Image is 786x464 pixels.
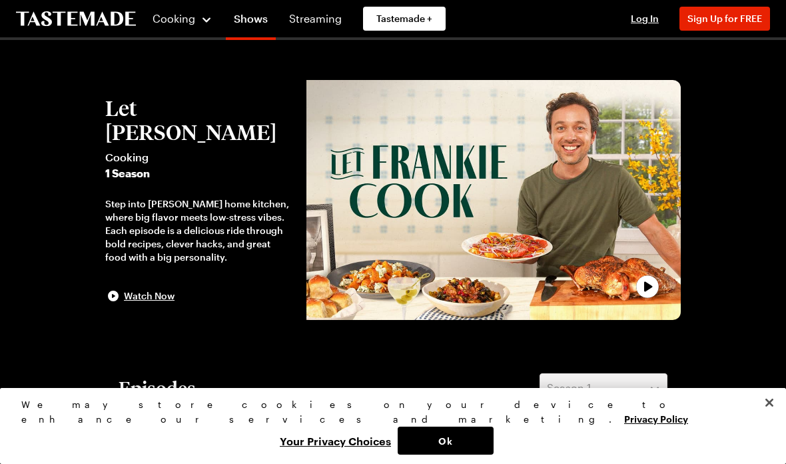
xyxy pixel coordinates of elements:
[119,376,196,400] h2: Episodes
[105,96,293,304] button: Let [PERSON_NAME]Cooking1 SeasonStep into [PERSON_NAME] home kitchen, where big flavor meets low-...
[363,7,446,31] a: Tastemade +
[152,3,212,35] button: Cooking
[153,12,195,25] span: Cooking
[105,165,293,181] span: 1 Season
[376,12,432,25] span: Tastemade +
[679,7,770,31] button: Sign Up for FREE
[398,427,494,455] button: Ok
[105,197,293,264] div: Step into [PERSON_NAME] home kitchen, where big flavor meets low-stress vibes. Each episode is a ...
[105,96,293,144] h2: Let [PERSON_NAME]
[624,412,688,425] a: More information about your privacy, opens in a new tab
[547,380,591,396] span: Season 1
[631,13,659,24] span: Log In
[687,13,762,24] span: Sign Up for FREE
[306,80,681,320] img: Let Frankie Cook
[16,11,136,27] a: To Tastemade Home Page
[540,373,667,403] button: Season 1
[306,80,681,320] button: play trailer
[105,149,293,165] span: Cooking
[21,397,753,427] div: We may store cookies on your device to enhance our services and marketing.
[755,388,784,417] button: Close
[124,289,175,303] span: Watch Now
[273,427,398,455] button: Your Privacy Choices
[618,12,671,25] button: Log In
[21,397,753,455] div: Privacy
[226,3,276,40] a: Shows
